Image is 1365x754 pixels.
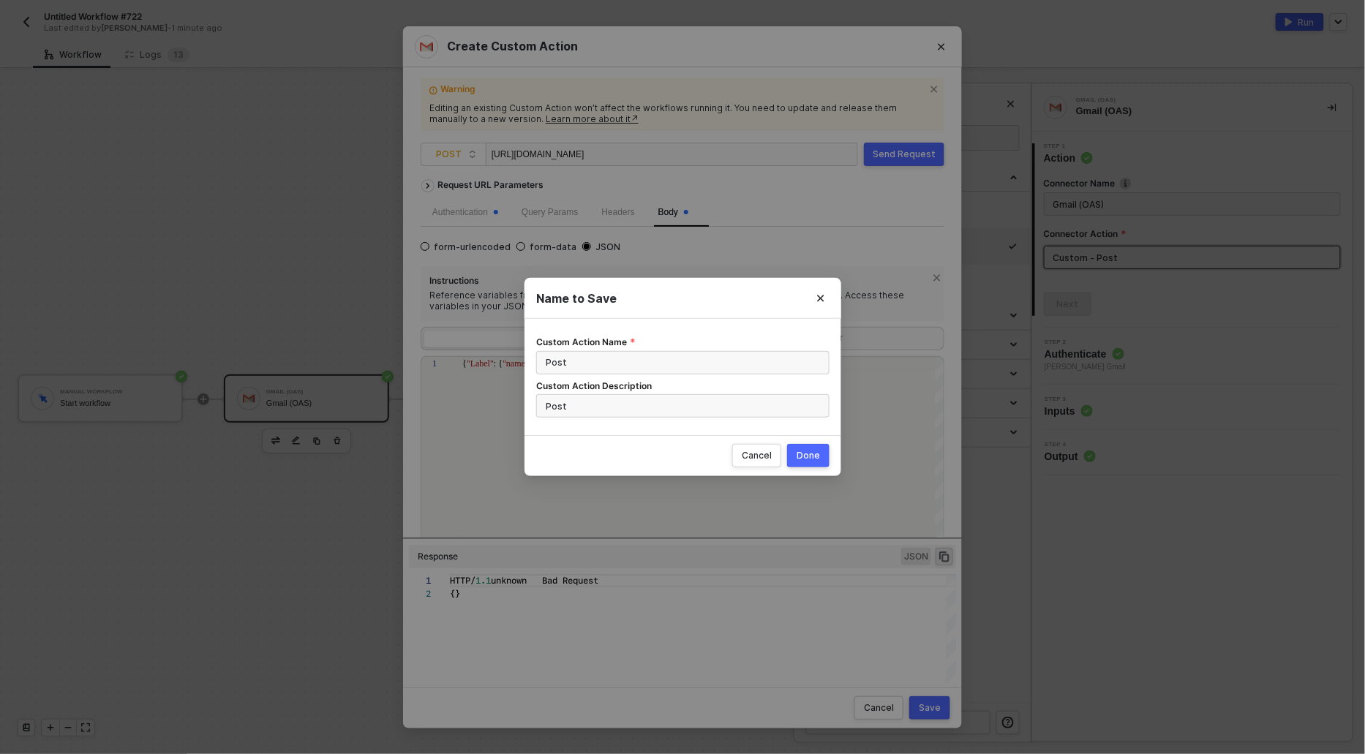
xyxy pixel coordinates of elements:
div: Cancel [742,450,772,461]
span: {} [450,587,460,600]
label: Custom Action Name [536,336,636,348]
span: unknown Bad Request [491,573,598,587]
input: Custom Action Name [536,351,830,374]
div: Reference variables from a previous block by configuring them in the Variable Selector section. A... [429,290,936,312]
div: Request URL Parameters [430,172,551,198]
span: form-urlencoded [429,241,511,253]
button: Cancel [854,696,903,720]
div: Save [919,702,941,714]
div: Editor [424,331,680,351]
div: [URL][DOMAIN_NAME] [492,143,638,167]
div: Done [797,450,820,461]
span: Warning [440,83,924,99]
div: 1 [409,574,431,587]
div: Response [418,551,458,562]
button: Send Request [864,143,944,166]
a: Learn more about it↗ [546,113,639,124]
span: Headers [601,207,634,217]
input: Custom Action Description [536,394,830,418]
span: "Label" [467,358,494,369]
div: Create Custom Action [415,35,950,59]
span: POST [436,143,477,165]
span: Instructions [429,275,927,290]
span: "name" [503,358,529,369]
span: 1.1 [475,573,491,587]
span: form-data [525,241,576,253]
div: Send Request [873,148,936,160]
img: integration-icon [419,39,434,54]
div: Cancel [864,702,894,714]
button: Cancel [732,444,781,467]
span: : { [494,358,503,369]
span: JSON [591,241,620,253]
span: JSON [901,548,931,565]
span: icon-arrow-right [422,184,434,189]
button: Close [921,26,962,67]
span: HTTP/ [450,573,475,587]
div: 2 [409,587,431,600]
span: { [462,358,467,369]
div: Editing an existing Custom Action won’t affect the workflows running it. You need to update and r... [429,102,936,125]
span: Query Params [522,207,578,217]
button: Close [800,278,841,319]
div: 1 [415,357,437,370]
span: Body [658,207,688,217]
span: icon-close [930,82,941,94]
label: Custom Action Description [536,380,661,392]
button: Save [909,696,950,720]
div: Name to Save [536,290,830,306]
button: Done [787,444,830,467]
span: icon-close [933,274,944,282]
div: Authentication [432,206,498,219]
span: icon-copy-paste [938,550,951,563]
